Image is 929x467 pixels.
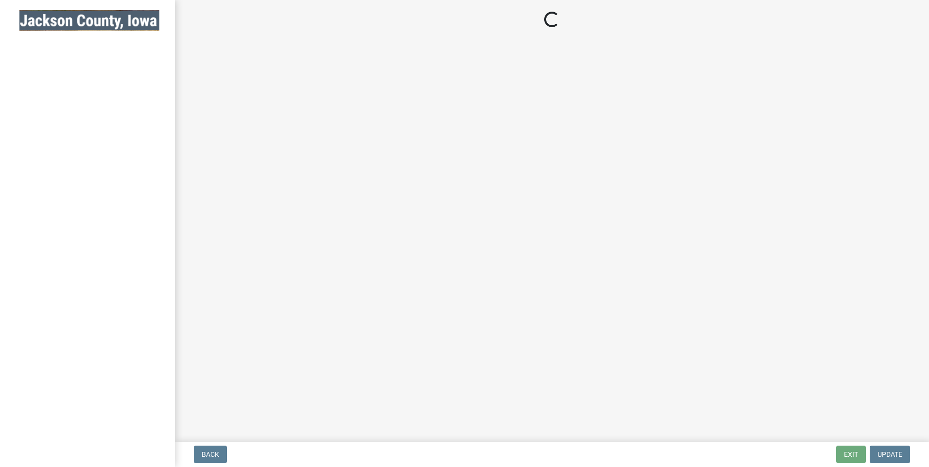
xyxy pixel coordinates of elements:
button: Exit [836,446,866,463]
button: Update [870,446,910,463]
img: Jackson County, Iowa [19,10,159,31]
button: Back [194,446,227,463]
span: Back [202,450,219,458]
span: Update [877,450,902,458]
